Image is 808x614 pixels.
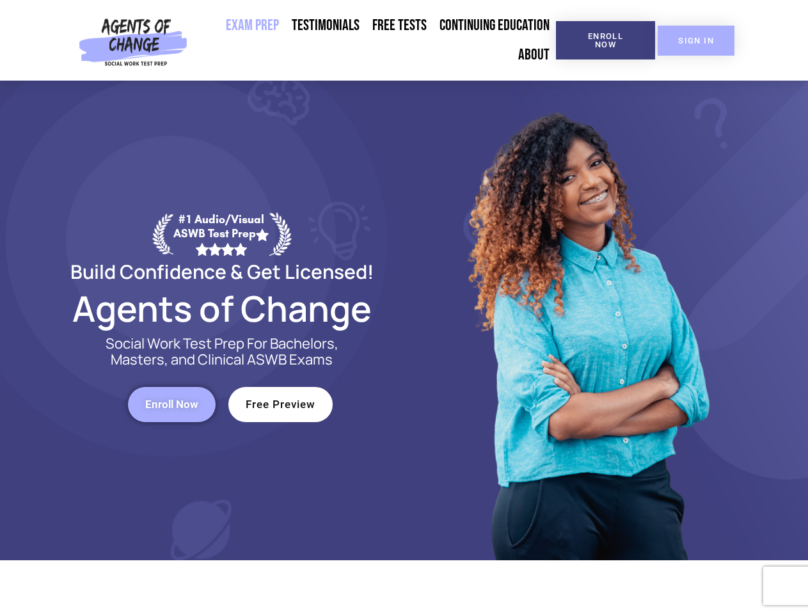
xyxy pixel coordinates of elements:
[173,212,269,255] div: #1 Audio/Visual ASWB Test Prep
[366,11,433,40] a: Free Tests
[40,262,404,281] h2: Build Confidence & Get Licensed!
[246,399,315,410] span: Free Preview
[145,399,198,410] span: Enroll Now
[433,11,556,40] a: Continuing Education
[219,11,285,40] a: Exam Prep
[512,40,556,70] a: About
[91,336,353,368] p: Social Work Test Prep For Bachelors, Masters, and Clinical ASWB Exams
[678,36,714,45] span: SIGN IN
[658,26,734,56] a: SIGN IN
[228,387,333,422] a: Free Preview
[459,81,715,560] img: Website Image 1 (1)
[576,32,635,49] span: Enroll Now
[128,387,216,422] a: Enroll Now
[556,21,655,59] a: Enroll Now
[40,294,404,323] h2: Agents of Change
[285,11,366,40] a: Testimonials
[193,11,556,70] nav: Menu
